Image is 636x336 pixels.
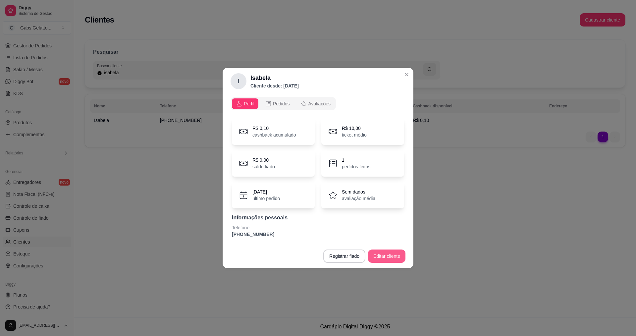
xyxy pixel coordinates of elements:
p: ticket médio [342,132,367,138]
p: 1 [342,157,370,163]
p: cashback acumulado [252,132,296,138]
p: R$ 0,00 [252,157,275,163]
span: Pedidos [273,100,290,107]
button: Registrar fiado [323,250,365,263]
div: opções [231,97,405,110]
p: pedidos feitos [342,163,370,170]
p: R$ 10,00 [342,125,367,132]
p: saldo fiado [252,163,275,170]
div: I [231,73,246,89]
span: Perfil [244,100,254,107]
div: opções [231,97,336,110]
p: Cliente desde: [DATE] [250,83,299,89]
p: último pedido [252,195,280,202]
button: Editar cliente [368,250,405,263]
p: R$ 0,10 [252,125,296,132]
button: Close [401,69,412,80]
p: avaliação média [342,195,375,202]
h2: Isabela [250,73,299,83]
span: Avaliações [308,100,331,107]
p: Sem dados [342,189,375,195]
p: [DATE] [252,189,280,195]
p: [PHONE_NUMBER] [232,231,404,238]
p: Informações pessoais [232,214,404,222]
p: Telefone [232,224,404,231]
